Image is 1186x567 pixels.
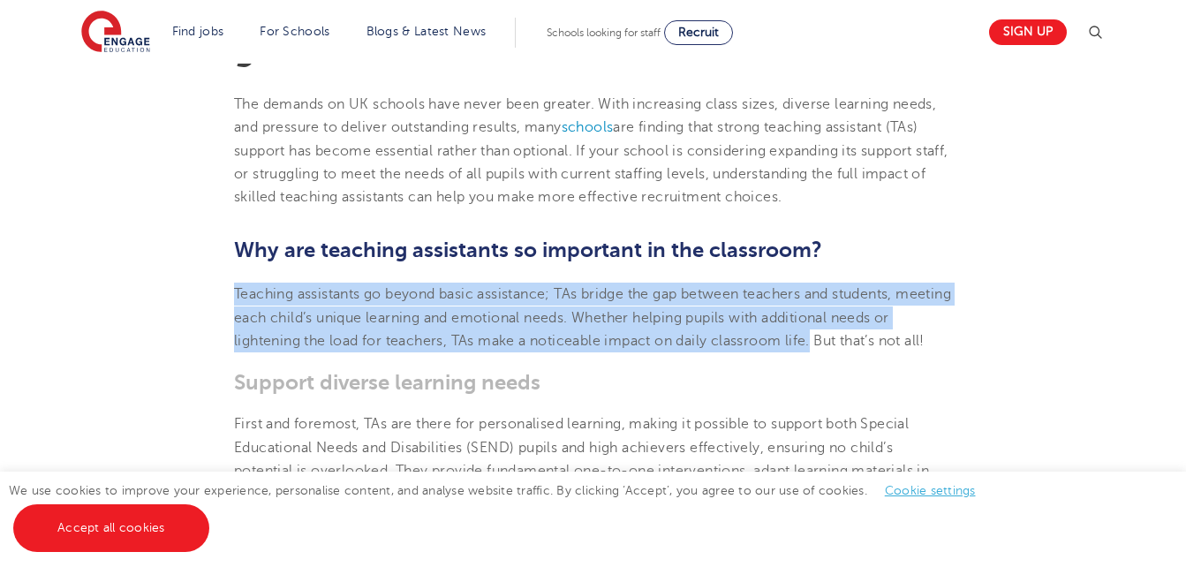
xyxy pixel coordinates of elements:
span: Why are teaching assistants so important in the classroom? [234,238,822,262]
span: Teaching assistants go beyond basic assistance; TAs bridge the gap between teachers and students,... [234,286,951,349]
a: Cookie settings [885,484,976,497]
span: The demands on UK schools have never been greater. With increasing class sizes, diverse learning ... [234,96,948,205]
span: First and foremost, TAs are there for personalised learning, making it possible to support both S... [234,416,933,548]
a: Sign up [989,19,1067,45]
span: We use cookies to improve your experience, personalise content, and analyse website traffic. By c... [9,484,993,534]
a: Recruit [664,20,733,45]
a: For Schools [260,25,329,38]
span: Schools looking for staff [547,26,661,39]
a: Blogs & Latest News [366,25,487,38]
span: . [778,189,782,205]
a: Find jobs [172,25,224,38]
span: Support diverse learning needs [234,370,540,395]
a: Accept all cookies [13,504,209,552]
a: schools [562,119,614,135]
span: Recruit [678,26,719,39]
img: Engage Education [81,11,150,55]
